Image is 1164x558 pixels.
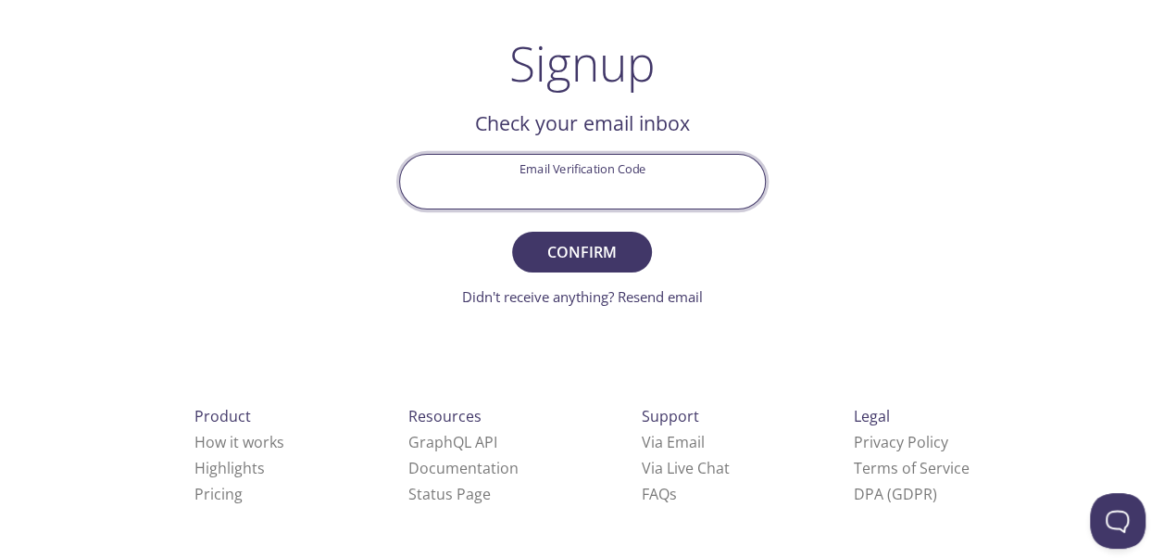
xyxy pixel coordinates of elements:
h2: Check your email inbox [399,108,766,139]
iframe: Help Scout Beacon - Open [1090,493,1145,549]
a: Pricing [194,484,243,504]
a: Terms of Service [854,458,970,478]
a: DPA (GDPR) [854,484,937,504]
a: How it works [194,432,284,452]
span: Confirm [532,239,631,265]
h1: Signup [509,35,656,91]
span: Legal [854,406,890,426]
a: Highlights [194,458,265,478]
a: FAQ [642,484,677,504]
button: Confirm [512,232,651,273]
a: Privacy Policy [854,432,948,452]
a: GraphQL API [408,432,497,452]
a: Status Page [408,484,491,504]
span: s [670,484,677,504]
a: Via Live Chat [642,458,730,478]
span: Resources [408,406,482,426]
a: Didn't receive anything? Resend email [462,287,703,306]
span: Support [642,406,699,426]
a: Via Email [642,432,705,452]
span: Product [194,406,251,426]
a: Documentation [408,458,519,478]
